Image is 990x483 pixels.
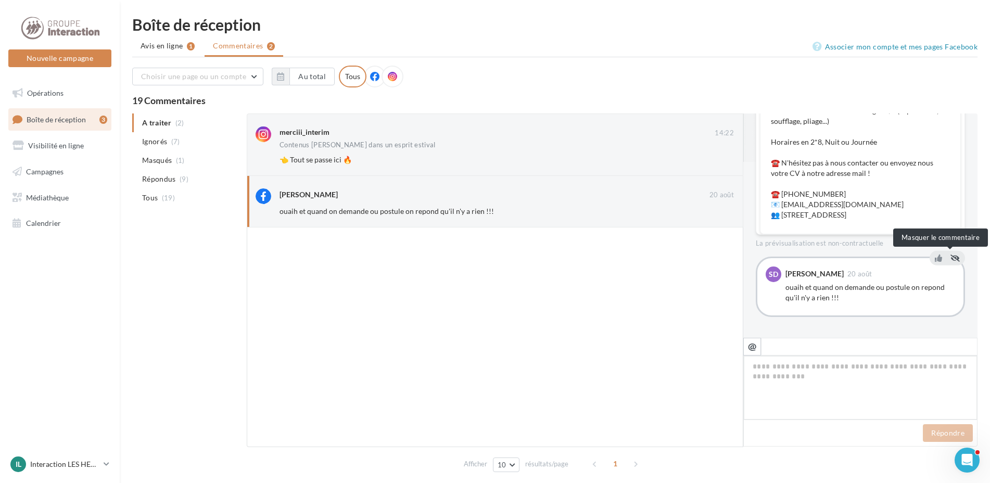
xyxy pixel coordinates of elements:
[923,424,973,442] button: Répondre
[176,156,185,164] span: (1)
[280,207,494,215] span: ouaih et quand on demande ou postule on repond qu'il n'y a rien !!!
[30,459,99,469] p: Interaction LES HERBIERS
[132,17,978,32] div: Boîte de réception
[6,82,113,104] a: Opérations
[525,459,568,469] span: résultats/page
[142,193,158,203] span: Tous
[280,142,436,148] div: Contenus [PERSON_NAME] dans un esprit estival
[280,127,329,137] div: merciii_interim
[493,457,519,472] button: 10
[6,161,113,183] a: Campagnes
[142,155,172,166] span: Masqués
[607,455,624,472] span: 1
[26,167,64,176] span: Campagnes
[162,194,175,202] span: (19)
[748,341,757,351] i: @
[99,116,107,124] div: 3
[27,115,86,123] span: Boîte de réception
[26,219,61,227] span: Calendrier
[498,461,506,469] span: 10
[6,187,113,209] a: Médiathèque
[813,41,978,53] a: Associer mon compte et mes pages Facebook
[6,135,113,157] a: Visibilité en ligne
[26,193,69,201] span: Médiathèque
[132,96,978,105] div: 19 Commentaires
[769,269,778,279] span: SD
[6,108,113,131] a: Boîte de réception3
[8,454,111,474] a: IL Interaction LES HERBIERS
[8,49,111,67] button: Nouvelle campagne
[785,282,955,303] div: ouaih et quand on demande ou postule on repond qu'il n'y a rien !!!
[27,88,64,97] span: Opérations
[785,270,844,277] div: [PERSON_NAME]
[280,155,352,164] span: 👈 Tout se passe ici 🔥
[272,68,335,85] button: Au total
[171,137,180,146] span: (7)
[142,136,167,147] span: Ignorés
[28,141,84,150] span: Visibilité en ligne
[16,459,21,469] span: IL
[847,271,872,277] span: 20 août
[132,68,263,85] button: Choisir une page ou un compte
[756,235,965,248] div: La prévisualisation est non-contractuelle
[289,68,335,85] button: Au total
[339,66,366,87] div: Tous
[955,448,980,473] iframe: Intercom live chat
[141,41,183,51] span: Avis en ligne
[6,212,113,234] a: Calendrier
[709,190,734,200] span: 20 août
[743,338,761,355] button: @
[464,459,487,469] span: Afficher
[141,72,246,81] span: Choisir une page ou un compte
[280,189,338,200] div: [PERSON_NAME]
[893,228,988,247] div: Masquer le commentaire
[142,174,176,184] span: Répondus
[715,129,734,138] span: 14:22
[180,175,188,183] span: (9)
[187,42,195,50] div: 1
